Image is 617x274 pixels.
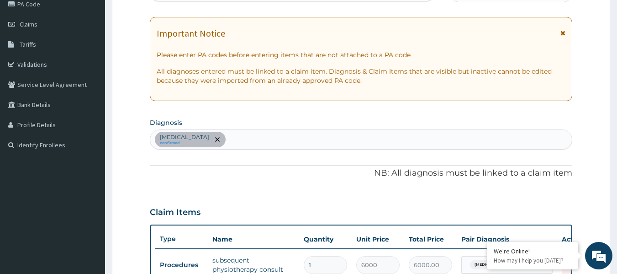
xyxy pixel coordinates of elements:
label: Diagnosis [150,118,182,127]
h3: Claim Items [150,208,200,218]
img: d_794563401_company_1708531726252_794563401 [17,46,37,69]
div: We're Online! [494,247,571,255]
p: How may I help you today? [494,257,571,264]
p: NB: All diagnosis must be linked to a claim item [150,167,573,179]
p: [MEDICAL_DATA] [160,134,209,141]
div: Minimize live chat window [150,5,172,27]
small: confirmed [160,141,209,145]
textarea: Type your message and hit 'Enter' [5,179,174,211]
span: [MEDICAL_DATA] [470,260,513,269]
h1: Important Notice [157,28,225,38]
span: We're online! [53,80,126,172]
p: All diagnoses entered must be linked to a claim item. Diagnosis & Claim Items that are visible bu... [157,67,566,85]
th: Type [155,231,208,247]
th: Pair Diagnosis [457,230,557,248]
th: Actions [557,230,603,248]
td: Procedures [155,257,208,274]
th: Total Price [404,230,457,248]
span: Claims [20,20,37,28]
th: Name [208,230,299,248]
th: Unit Price [352,230,404,248]
th: Quantity [299,230,352,248]
div: Chat with us now [47,51,153,63]
span: remove selection option [213,135,221,144]
p: Please enter PA codes before entering items that are not attached to a PA code [157,50,566,59]
span: Tariffs [20,40,36,48]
